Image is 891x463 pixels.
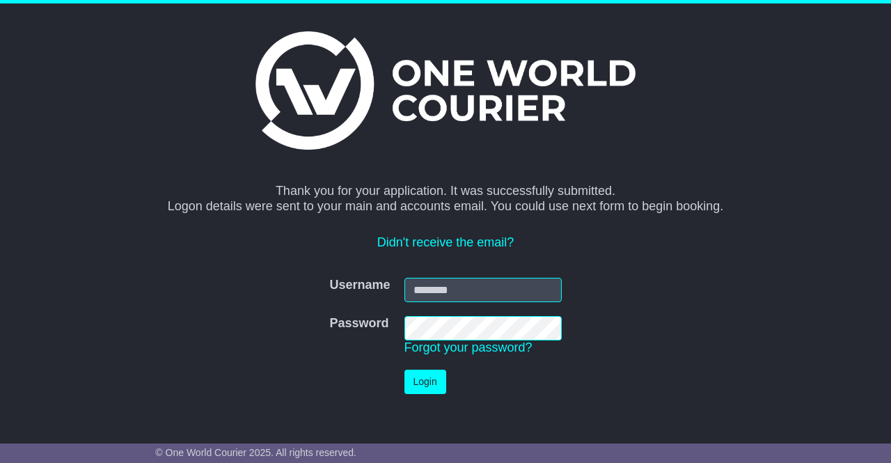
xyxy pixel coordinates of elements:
label: Username [329,278,390,293]
img: One World [255,31,636,150]
a: Forgot your password? [404,340,533,354]
label: Password [329,316,388,331]
button: Login [404,370,446,394]
a: Didn't receive the email? [377,235,514,249]
span: © One World Courier 2025. All rights reserved. [155,447,356,458]
span: Thank you for your application. It was successfully submitted. Logon details were sent to your ma... [168,184,724,213]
